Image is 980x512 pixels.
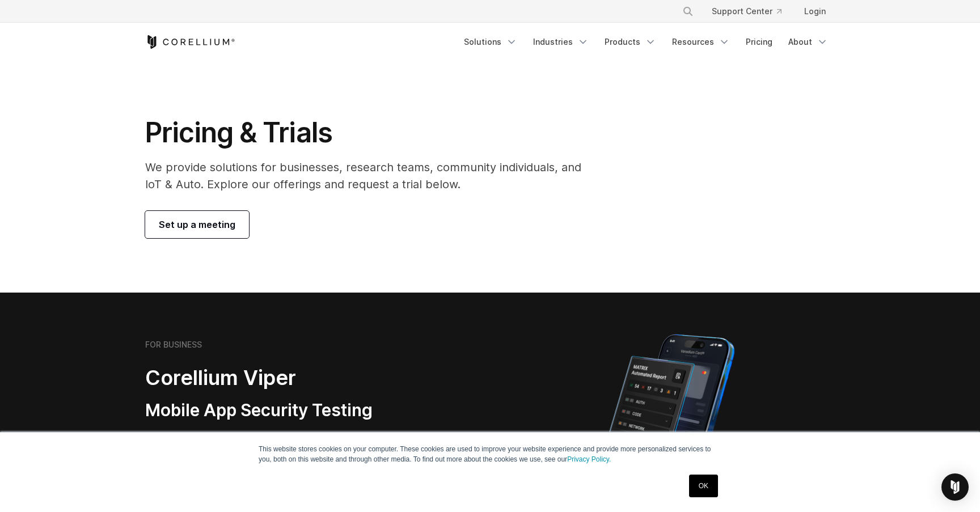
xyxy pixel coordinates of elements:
[145,159,597,193] p: We provide solutions for businesses, research teams, community individuals, and IoT & Auto. Explo...
[689,475,718,497] a: OK
[145,116,597,150] h1: Pricing & Trials
[145,340,202,350] h6: FOR BUSINESS
[145,35,235,49] a: Corellium Home
[739,32,779,52] a: Pricing
[159,218,235,231] span: Set up a meeting
[941,473,969,501] div: Open Intercom Messenger
[678,1,698,22] button: Search
[795,1,835,22] a: Login
[669,1,835,22] div: Navigation Menu
[259,444,721,464] p: This website stores cookies on your computer. These cookies are used to improve your website expe...
[145,430,436,471] p: Security pentesting and AppSec teams will love the simplicity of automated report generation comb...
[145,365,436,391] h2: Corellium Viper
[782,32,835,52] a: About
[598,32,663,52] a: Products
[526,32,595,52] a: Industries
[457,32,835,52] div: Navigation Menu
[457,32,524,52] a: Solutions
[145,400,436,421] h3: Mobile App Security Testing
[665,32,737,52] a: Resources
[145,211,249,238] a: Set up a meeting
[567,455,611,463] a: Privacy Policy.
[703,1,791,22] a: Support Center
